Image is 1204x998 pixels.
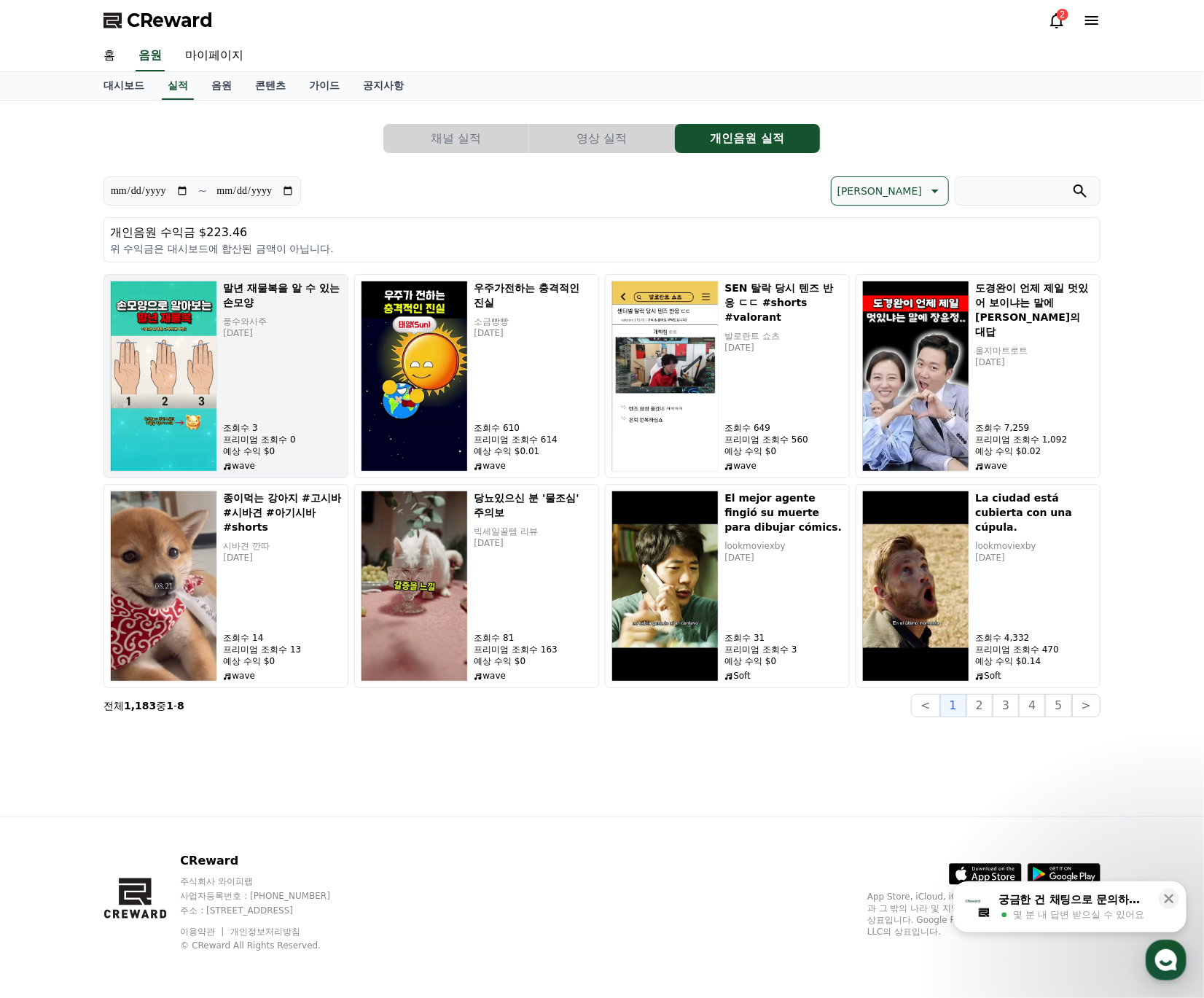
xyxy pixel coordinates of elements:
img: 종이먹는 강아지 #고시바 #시바견 #아기시바 #shorts [110,491,217,682]
p: 프리미엄 조회수 470 [975,644,1094,655]
p: 예상 수익 $0 [223,445,342,457]
p: wave [724,460,843,472]
img: 우주가전하는 충격적인 진실 [361,281,468,472]
p: 프리미엄 조회수 13 [223,644,342,655]
div: 2 [1057,9,1068,20]
p: ~ [198,182,207,200]
p: 시바견 깐따 [223,540,342,552]
h5: 당뇨있으신 분 '물조심' 주의보 [474,491,593,520]
p: 주식회사 와이피랩 [180,876,358,887]
a: 가이드 [297,72,351,100]
p: 조회수 3 [223,422,342,434]
p: lookmoviexby [724,540,843,552]
a: 우주가전하는 충격적인 진실 우주가전하는 충격적인 진실 소금빵빵 [DATE] 조회수 610 프리미엄 조회수 614 예상 수익 $0.01 wave [354,274,599,478]
a: 음원 [200,72,243,100]
p: wave [975,460,1094,472]
p: wave [223,460,342,472]
p: 전체 중 - [103,698,184,713]
p: 프리미엄 조회수 0 [223,434,342,445]
a: 설정 [188,462,280,499]
p: wave [474,460,593,472]
a: 대화 [96,462,188,499]
p: [DATE] [223,552,342,564]
img: La ciudad está cubierta con una cúpula. [862,491,969,682]
p: 조회수 7,259 [975,422,1094,434]
p: 주소 : [STREET_ADDRESS] [180,905,358,916]
p: 조회수 31 [724,632,843,644]
p: 사업자등록번호 : [PHONE_NUMBER] [180,890,358,902]
button: 영상 실적 [529,124,674,153]
h5: 우주가전하는 충격적인 진실 [474,281,593,310]
p: 예상 수익 $0.14 [975,655,1094,667]
a: 콘텐츠 [243,72,297,100]
p: [DATE] [975,356,1094,368]
strong: 1,183 [124,700,156,712]
a: 홈 [4,462,96,499]
a: 마이페이지 [173,41,255,71]
p: 풍수와사주 [223,316,342,327]
a: 음원 [136,41,165,71]
p: 개인음원 수익금 $223.46 [110,224,1094,241]
span: CReward [127,9,213,32]
strong: 8 [177,700,184,712]
a: 이용약관 [180,927,226,937]
a: 대시보드 [92,72,156,100]
p: [DATE] [724,342,843,354]
a: CReward [103,9,213,32]
button: < [911,694,939,717]
p: 프리미엄 조회수 3 [724,644,843,655]
button: > [1072,694,1101,717]
p: App Store, iCloud, iCloud Drive 및 iTunes Store는 미국과 그 밖의 나라 및 지역에서 등록된 Apple Inc.의 서비스 상표입니다. Goo... [867,891,1101,937]
h5: 말년 재물복을 알 수 있는 손모양 [223,281,342,310]
a: 채널 실적 [383,124,529,153]
p: 위 수익금은 대시보드에 합산된 금액이 아닙니다. [110,241,1094,256]
p: 발로란트 쇼츠 [724,330,843,342]
p: wave [474,670,593,682]
h5: SEN 탈락 당시 텐즈 반응 ㄷㄷ #shorts #valorant [724,281,843,324]
p: 조회수 649 [724,422,843,434]
a: La ciudad está cubierta con una cúpula. La ciudad está cubierta con una cúpula. lookmoviexby [DAT... [856,484,1101,688]
p: wave [223,670,342,682]
p: 빅세일꿀템 리뷰 [474,526,593,537]
img: 당뇨있으신 분 '물조심' 주의보 [361,491,468,682]
p: 조회수 14 [223,632,342,644]
a: 도경완이 언제 제일 멋있어 보이냐는 말에 장윤정의 대답 도경완이 언제 제일 멋있어 보이냐는 말에 [PERSON_NAME]의 대답 울지마트로트 [DATE] 조회수 7,259 프... [856,274,1101,478]
p: 예상 수익 $0 [724,655,843,667]
a: 영상 실적 [529,124,675,153]
p: CReward [180,852,358,870]
p: 조회수 610 [474,422,593,434]
p: 예상 수익 $0.02 [975,445,1094,457]
p: [DATE] [223,327,342,339]
a: 말년 재물복을 알 수 있는 손모양 말년 재물복을 알 수 있는 손모양 풍수와사주 [DATE] 조회수 3 프리미엄 조회수 0 예상 수익 $0 wave [103,274,348,478]
p: 프리미엄 조회수 560 [724,434,843,445]
p: [PERSON_NAME] [837,181,922,201]
button: 3 [993,694,1019,717]
button: [PERSON_NAME] [831,176,949,206]
h5: El mejor agente fingió su muerte para dibujar cómics. [724,491,843,534]
button: 채널 실적 [383,124,528,153]
a: 실적 [162,72,194,100]
p: lookmoviexby [975,540,1094,552]
p: 프리미엄 조회수 1,092 [975,434,1094,445]
a: 종이먹는 강아지 #고시바 #시바견 #아기시바 #shorts 종이먹는 강아지 #고시바 #시바견 #아기시바 #shorts 시바견 깐따 [DATE] 조회수 14 프리미엄 조회수 1... [103,484,348,688]
p: 조회수 81 [474,632,593,644]
button: 개인음원 실적 [675,124,820,153]
strong: 1 [166,700,173,712]
button: 2 [966,694,993,717]
p: 울지마트로트 [975,345,1094,356]
p: 소금빵빵 [474,316,593,327]
p: 조회수 4,332 [975,632,1094,644]
span: 대화 [133,485,151,496]
p: Soft [975,670,1094,682]
img: SEN 탈락 당시 텐즈 반응 ㄷㄷ #shorts #valorant [611,281,719,472]
a: 2 [1048,12,1066,29]
span: 홈 [46,484,55,496]
a: 개인정보처리방침 [230,927,300,937]
p: 예상 수익 $0 [474,655,593,667]
p: © CReward All Rights Reserved. [180,940,358,951]
h5: La ciudad está cubierta con una cúpula. [975,491,1094,534]
p: 프리미엄 조회수 163 [474,644,593,655]
button: 1 [940,694,966,717]
a: 홈 [92,41,127,71]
